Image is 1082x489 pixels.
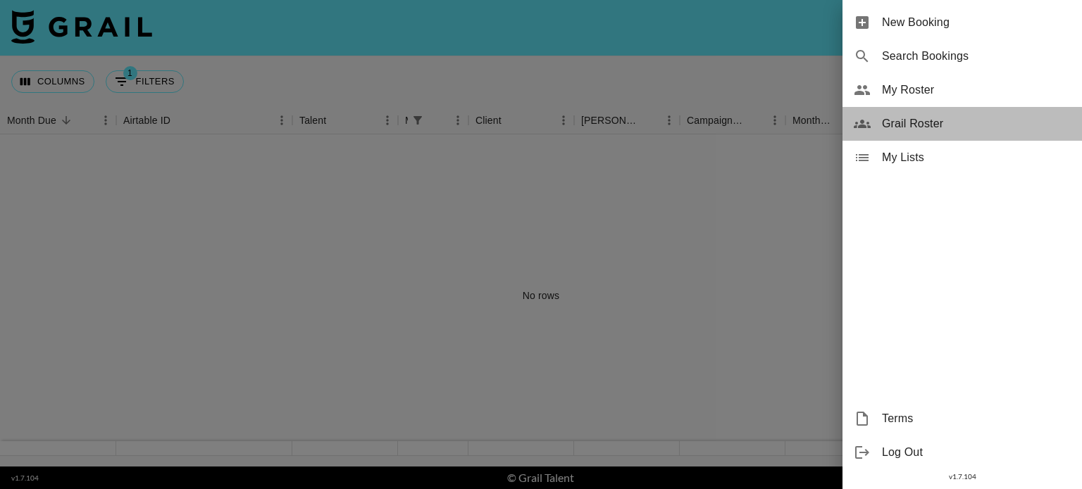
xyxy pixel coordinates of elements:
[842,107,1082,141] div: Grail Roster
[842,469,1082,484] div: v 1.7.104
[842,73,1082,107] div: My Roster
[882,48,1071,65] span: Search Bookings
[842,39,1082,73] div: Search Bookings
[882,14,1071,31] span: New Booking
[842,141,1082,174] div: My Lists
[842,6,1082,39] div: New Booking
[842,436,1082,469] div: Log Out
[882,115,1071,132] span: Grail Roster
[882,149,1071,166] span: My Lists
[882,410,1071,427] span: Terms
[842,402,1082,436] div: Terms
[882,444,1071,461] span: Log Out
[882,82,1071,99] span: My Roster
